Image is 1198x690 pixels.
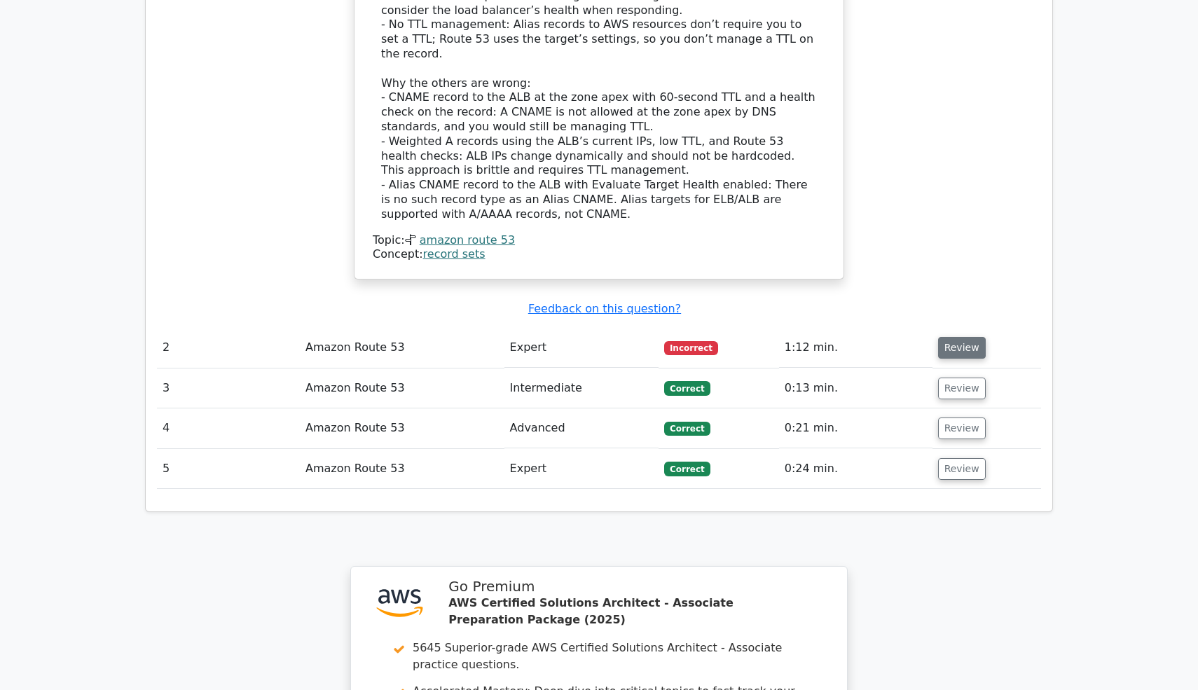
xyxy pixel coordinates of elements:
[664,341,718,355] span: Incorrect
[664,462,710,476] span: Correct
[664,381,710,395] span: Correct
[423,247,486,261] a: record sets
[420,233,515,247] a: amazon route 53
[157,328,300,368] td: 2
[300,368,504,408] td: Amazon Route 53
[504,368,659,408] td: Intermediate
[373,233,825,248] div: Topic:
[938,418,986,439] button: Review
[504,328,659,368] td: Expert
[157,408,300,448] td: 4
[300,449,504,489] td: Amazon Route 53
[504,449,659,489] td: Expert
[938,378,986,399] button: Review
[528,302,681,315] a: Feedback on this question?
[300,328,504,368] td: Amazon Route 53
[779,328,932,368] td: 1:12 min.
[504,408,659,448] td: Advanced
[779,368,932,408] td: 0:13 min.
[779,449,932,489] td: 0:24 min.
[157,449,300,489] td: 5
[938,337,986,359] button: Review
[938,458,986,480] button: Review
[373,247,825,262] div: Concept:
[300,408,504,448] td: Amazon Route 53
[779,408,932,448] td: 0:21 min.
[157,368,300,408] td: 3
[664,422,710,436] span: Correct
